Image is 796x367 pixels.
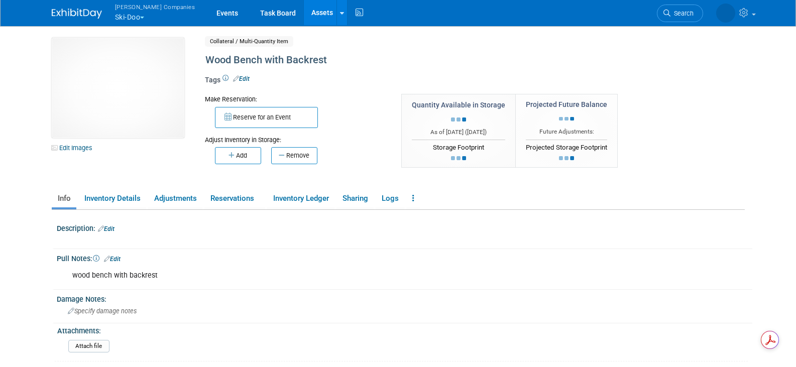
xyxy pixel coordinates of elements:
[336,190,374,207] a: Sharing
[559,117,574,121] img: loading...
[526,99,607,109] div: Projected Future Balance
[148,190,202,207] a: Adjustments
[205,94,387,104] div: Make Reservation:
[202,51,662,69] div: Wood Bench with Backrest
[716,4,735,23] img: Stephanie Johnson
[98,225,115,232] a: Edit
[526,128,607,136] div: Future Adjustments:
[559,156,574,160] img: loading...
[526,140,607,153] div: Projected Storage Footprint
[115,2,195,12] span: [PERSON_NAME] Companies
[52,38,184,138] img: View Images
[215,147,261,164] button: Add
[657,5,703,22] a: Search
[451,156,466,160] img: loading...
[57,221,752,234] div: Description:
[57,292,752,304] div: Damage Notes:
[68,307,137,315] span: Specify damage notes
[412,140,505,153] div: Storage Footprint
[52,142,96,154] a: Edit Images
[267,190,334,207] a: Inventory Ledger
[451,117,466,121] img: loading...
[57,323,748,336] div: Attachments:
[65,266,621,286] div: wood bench with backrest
[412,100,505,110] div: Quantity Available in Storage
[205,75,662,92] div: Tags
[271,147,317,164] button: Remove
[204,190,265,207] a: Reservations
[104,256,121,263] a: Edit
[376,190,404,207] a: Logs
[205,128,387,145] div: Adjust Inventory in Storage:
[670,10,694,17] span: Search
[233,75,250,82] a: Edit
[412,128,505,137] div: As of [DATE] ( )
[78,190,146,207] a: Inventory Details
[52,190,76,207] a: Info
[215,107,318,128] button: Reserve for an Event
[57,251,752,264] div: Pull Notes:
[467,129,485,136] span: [DATE]
[205,36,293,47] span: Collateral / Multi-Quantity Item
[52,9,102,19] img: ExhibitDay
